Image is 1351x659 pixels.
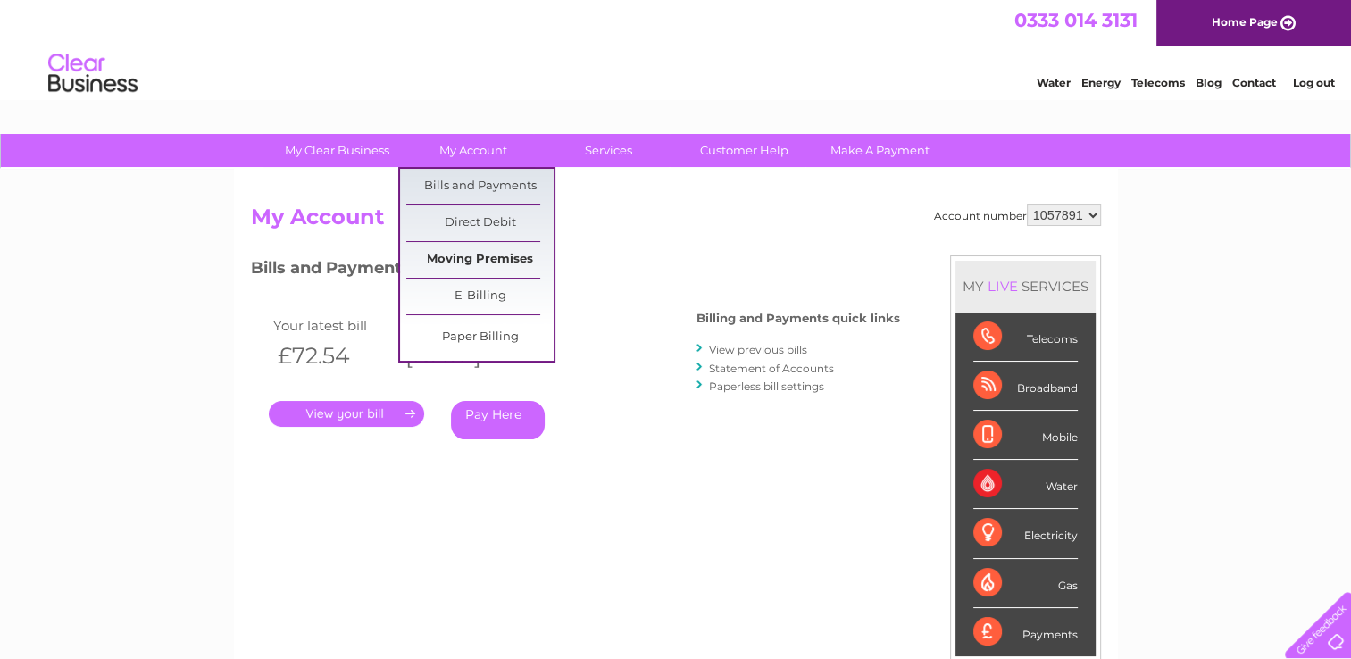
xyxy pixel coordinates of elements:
[934,204,1101,226] div: Account number
[451,401,545,439] a: Pay Here
[984,278,1022,295] div: LIVE
[251,204,1101,238] h2: My Account
[406,320,554,355] a: Paper Billing
[406,205,554,241] a: Direct Debit
[406,242,554,278] a: Moving Premises
[806,134,954,167] a: Make A Payment
[973,460,1078,509] div: Water
[973,362,1078,411] div: Broadband
[1037,76,1071,89] a: Water
[973,608,1078,656] div: Payments
[396,313,525,338] td: Invoice date
[251,255,900,287] h3: Bills and Payments
[671,134,818,167] a: Customer Help
[1292,76,1334,89] a: Log out
[709,362,834,375] a: Statement of Accounts
[269,401,424,427] a: .
[955,261,1096,312] div: MY SERVICES
[263,134,411,167] a: My Clear Business
[47,46,138,101] img: logo.png
[973,559,1078,608] div: Gas
[709,380,824,393] a: Paperless bill settings
[399,134,546,167] a: My Account
[973,509,1078,558] div: Electricity
[1196,76,1222,89] a: Blog
[254,10,1098,87] div: Clear Business is a trading name of Verastar Limited (registered in [GEOGRAPHIC_DATA] No. 3667643...
[1014,9,1138,31] a: 0333 014 3131
[1232,76,1276,89] a: Contact
[269,338,397,374] th: £72.54
[535,134,682,167] a: Services
[1131,76,1185,89] a: Telecoms
[406,169,554,204] a: Bills and Payments
[973,411,1078,460] div: Mobile
[1081,76,1121,89] a: Energy
[406,279,554,314] a: E-Billing
[396,338,525,374] th: [DATE]
[709,343,807,356] a: View previous bills
[696,312,900,325] h4: Billing and Payments quick links
[973,313,1078,362] div: Telecoms
[269,313,397,338] td: Your latest bill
